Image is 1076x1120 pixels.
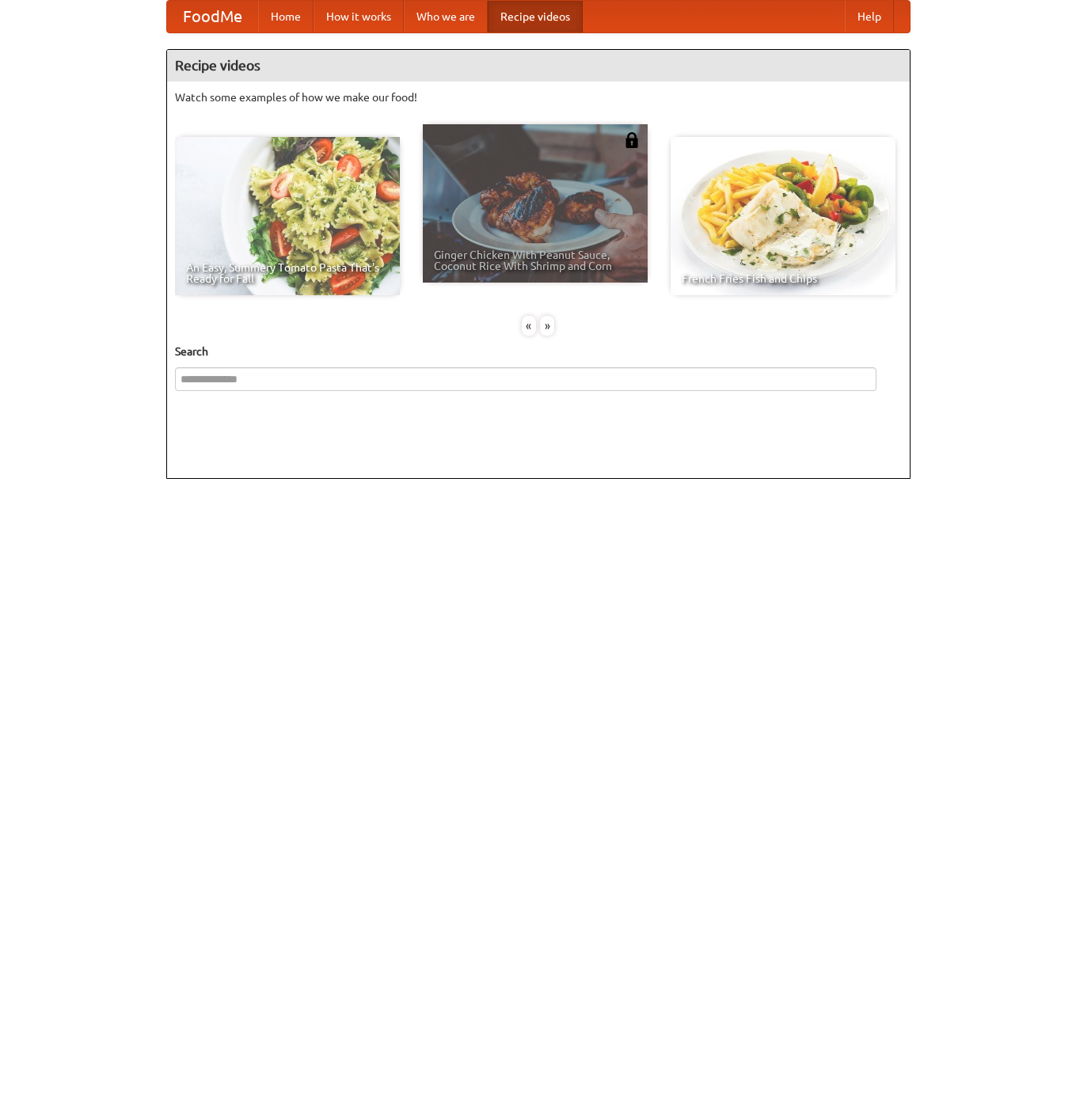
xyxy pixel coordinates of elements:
a: Who we are [404,1,488,32]
a: How it works [314,1,404,32]
a: Help [845,1,894,32]
a: Home [258,1,314,32]
h5: Search [175,344,902,359]
a: An Easy, Summery Tomato Pasta That's Ready for Fall [175,137,400,295]
a: French Fries Fish and Chips [671,137,895,295]
h4: Recipe videos [167,50,910,82]
p: Watch some examples of how we make our food! [175,89,902,105]
a: FoodMe [167,1,258,32]
span: An Easy, Summery Tomato Pasta That's Ready for Fall [186,262,389,284]
div: « [522,316,536,336]
a: Recipe videos [488,1,583,32]
img: 483408.png [624,132,640,148]
span: French Fries Fish and Chips [682,273,884,284]
div: » [540,316,554,336]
